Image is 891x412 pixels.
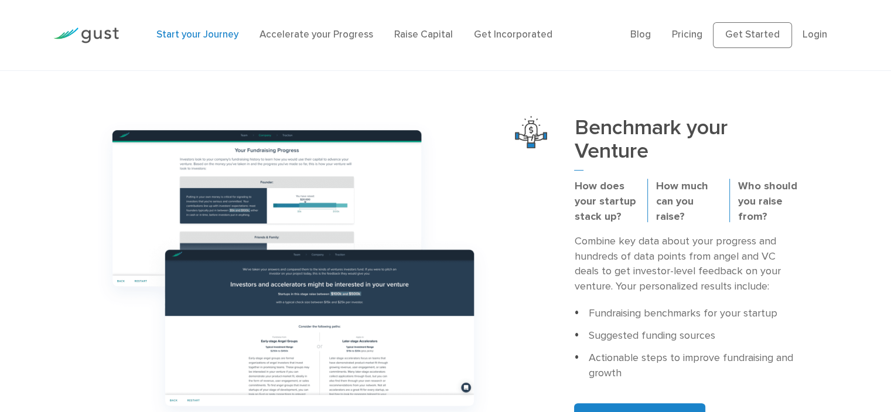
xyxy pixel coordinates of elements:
[156,29,238,40] a: Start your Journey
[574,306,802,321] li: Fundraising benchmarks for your startup
[260,29,373,40] a: Accelerate your Progress
[630,29,651,40] a: Blog
[656,179,721,224] p: How much can you raise?
[574,328,802,343] li: Suggested funding sources
[474,29,552,40] a: Get Incorporated
[574,234,802,295] p: Combine key data about your progress and hundreds of data points from angel and VC deals to get i...
[803,29,827,40] a: Login
[515,116,547,148] img: Benchmark Your Venture
[574,116,802,170] h3: Benchmark your Venture
[574,350,802,381] li: Actionable steps to improve fundraising and growth
[394,29,453,40] a: Raise Capital
[713,22,792,48] a: Get Started
[672,29,702,40] a: Pricing
[53,28,119,43] img: Gust Logo
[738,179,803,224] p: Who should you raise from?
[574,179,639,224] p: How does your startup stack up?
